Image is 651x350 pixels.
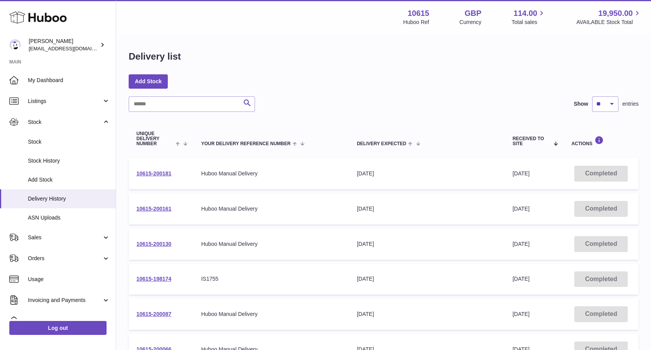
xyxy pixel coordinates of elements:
span: Total sales [511,19,546,26]
span: Usage [28,276,110,283]
span: Sales [28,234,102,241]
img: fulfillment@fable.com [9,39,21,51]
span: Orders [28,255,102,262]
span: Listings [28,98,102,105]
span: [EMAIL_ADDRESS][DOMAIN_NAME] [29,45,114,51]
span: Add Stock [28,176,110,184]
a: 19,950.00 AVAILABLE Stock Total [576,8,642,26]
div: [DATE] [357,240,497,248]
span: 19,950.00 [598,8,633,19]
div: Currency [460,19,482,26]
span: My Dashboard [28,77,110,84]
span: Your Delivery Reference Number [201,141,291,146]
div: [DATE] [357,170,497,177]
span: 114.00 [513,8,537,19]
span: Stock History [28,157,110,165]
span: [DATE] [513,276,530,282]
a: 10615-200087 [136,311,171,317]
a: Log out [9,321,107,335]
div: Huboo Manual Delivery [201,170,341,177]
span: entries [622,100,639,108]
div: Huboo Manual Delivery [201,240,341,248]
span: Unique Delivery Number [136,131,174,147]
label: Show [574,100,588,108]
a: 10615-200161 [136,206,171,212]
span: Received to Site [513,136,549,146]
a: Add Stock [129,74,168,88]
div: [DATE] [357,275,497,283]
span: [DATE] [513,170,530,177]
div: Huboo Manual Delivery [201,311,341,318]
a: 114.00 Total sales [511,8,546,26]
div: Huboo Manual Delivery [201,205,341,213]
span: Delivery Expected [357,141,406,146]
a: 10615-200130 [136,241,171,247]
div: Huboo Ref [403,19,429,26]
span: AVAILABLE Stock Total [576,19,642,26]
span: [DATE] [513,311,530,317]
div: IS1755 [201,275,341,283]
a: 10615-198174 [136,276,171,282]
strong: 10615 [408,8,429,19]
span: Stock [28,118,102,126]
span: ASN Uploads [28,214,110,221]
span: Cases [28,317,110,325]
span: Delivery History [28,195,110,202]
strong: GBP [465,8,481,19]
div: [PERSON_NAME] [29,38,98,52]
span: Stock [28,138,110,146]
div: Actions [572,136,631,146]
span: [DATE] [513,241,530,247]
a: 10615-200181 [136,170,171,177]
div: [DATE] [357,205,497,213]
h1: Delivery list [129,50,181,63]
span: Invoicing and Payments [28,297,102,304]
div: [DATE] [357,311,497,318]
span: [DATE] [513,206,530,212]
